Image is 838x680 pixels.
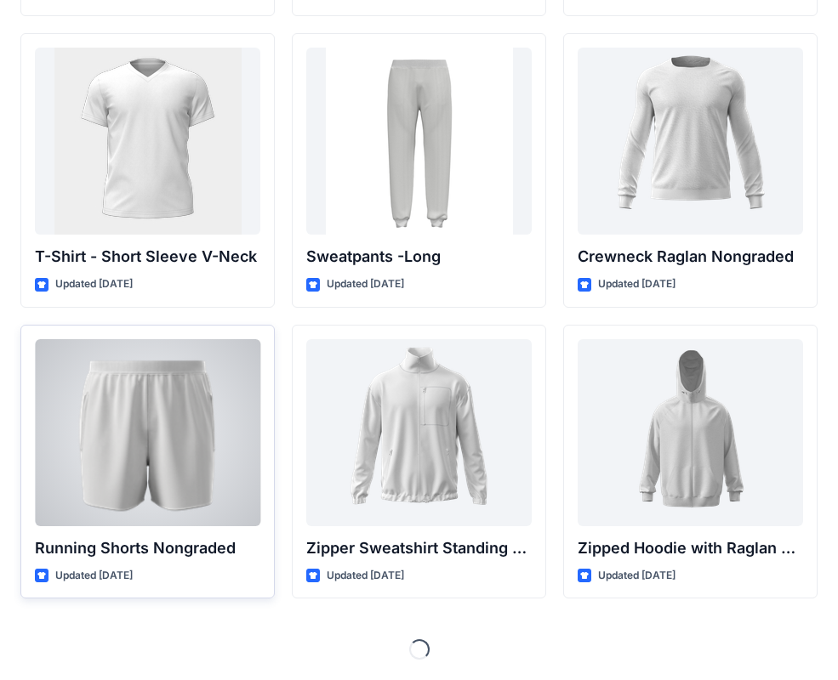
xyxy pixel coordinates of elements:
[327,275,404,293] p: Updated [DATE]
[306,48,532,235] a: Sweatpants -Long
[35,339,260,526] a: Running Shorts Nongraded
[306,339,532,526] a: Zipper Sweatshirt Standing Collar Nongraded
[35,48,260,235] a: T-Shirt - Short Sleeve V-Neck
[35,536,260,560] p: Running Shorts Nongraded
[327,567,404,585] p: Updated [DATE]
[55,275,133,293] p: Updated [DATE]
[578,48,803,235] a: Crewneck Raglan Nongraded
[598,275,676,293] p: Updated [DATE]
[306,536,532,560] p: Zipper Sweatshirt Standing Collar Nongraded
[578,245,803,269] p: Crewneck Raglan Nongraded
[35,245,260,269] p: T-Shirt - Short Sleeve V-Neck
[306,245,532,269] p: Sweatpants -Long
[598,567,676,585] p: Updated [DATE]
[578,339,803,526] a: Zipped Hoodie with Raglan Sleeve Nongraded
[578,536,803,560] p: Zipped Hoodie with Raglan Sleeve Nongraded
[55,567,133,585] p: Updated [DATE]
